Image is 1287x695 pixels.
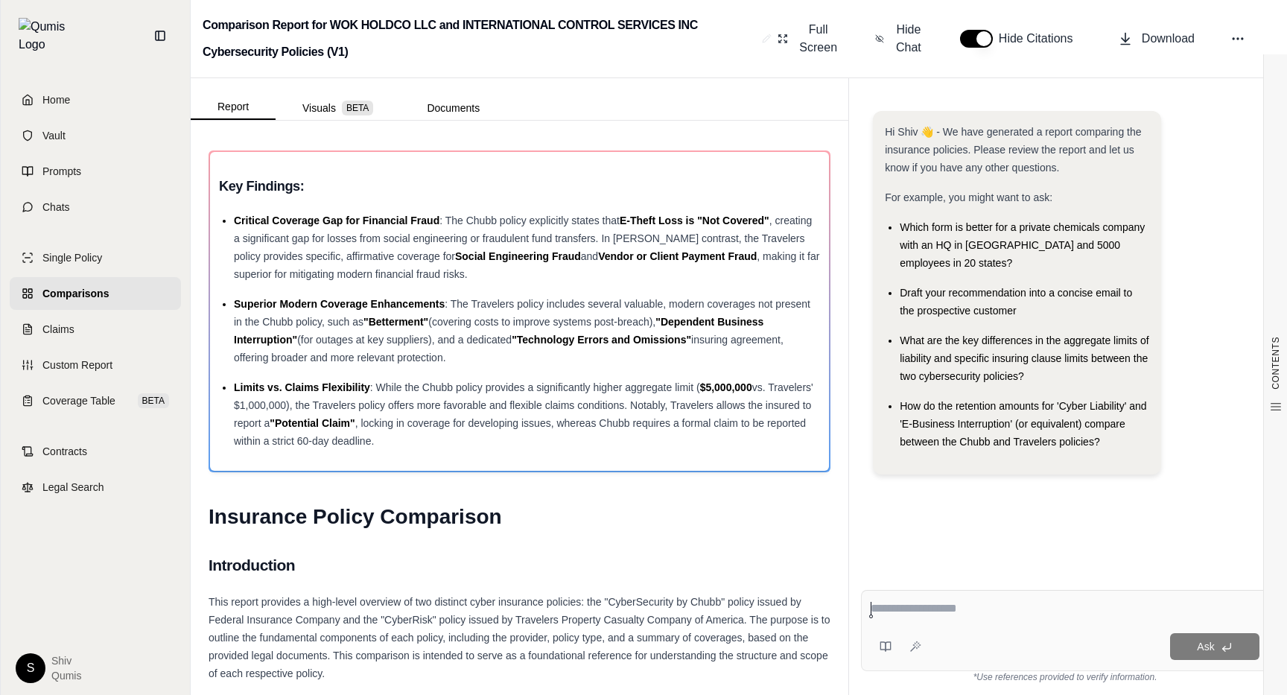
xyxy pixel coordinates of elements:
[1170,633,1259,660] button: Ask
[900,287,1132,317] span: Draft your recommendation into a concise email to the prospective customer
[428,316,655,328] span: (covering costs to improve systems post-breach),
[370,381,700,393] span: : While the Chubb policy provides a significantly higher aggregate limit (
[209,550,830,581] h2: Introduction
[19,18,74,54] img: Qumis Logo
[10,119,181,152] a: Vault
[10,349,181,381] a: Custom Report
[148,24,172,48] button: Collapse sidebar
[203,12,756,66] h2: Comparison Report for WOK HOLDCO LLC and INTERNATIONAL CONTROL SERVICES INC Cybersecurity Policie...
[51,653,81,668] span: Shiv
[885,126,1141,174] span: Hi Shiv 👋 - We have generated a report comparing the insurance policies. Please review the report...
[276,96,400,120] button: Visuals
[10,313,181,346] a: Claims
[42,444,87,459] span: Contracts
[10,384,181,417] a: Coverage TableBETA
[234,381,813,429] span: vs. Travelers' $1,000,000), the Travelers policy offers more favorable and flexible claims condit...
[42,250,102,265] span: Single Policy
[42,200,70,215] span: Chats
[900,400,1146,448] span: How do the retention amounts for 'Cyber Liability' and 'E-Business Interruption' (or equivalent) ...
[772,15,845,63] button: Full Screen
[869,15,930,63] button: Hide Chat
[42,128,66,143] span: Vault
[42,393,115,408] span: Coverage Table
[1270,337,1282,390] span: CONTENTS
[42,92,70,107] span: Home
[10,471,181,504] a: Legal Search
[16,653,45,683] div: S
[42,358,112,372] span: Custom Report
[893,21,924,57] span: Hide Chat
[861,671,1269,683] div: *Use references provided to verify information.
[42,322,74,337] span: Claims
[42,286,109,301] span: Comparisons
[209,496,830,538] h1: Insurance Policy Comparison
[342,101,373,115] span: BETA
[209,596,830,679] span: This report provides a high-level overview of two distinct cyber insurance policies: the "CyberSe...
[1197,641,1214,653] span: Ask
[42,164,81,179] span: Prompts
[455,250,581,262] span: Social Engineering Fraud
[512,334,691,346] span: "Technology Errors and Omissions"
[1112,24,1201,54] button: Download
[999,30,1082,48] span: Hide Citations
[10,277,181,310] a: Comparisons
[900,334,1148,382] span: What are the key differences in the aggregate limits of liability and specific insuring clause li...
[1142,30,1195,48] span: Download
[363,316,428,328] span: "Betterment"
[191,95,276,120] button: Report
[42,480,104,495] span: Legal Search
[51,668,81,683] span: Qumis
[234,215,439,226] span: Critical Coverage Gap for Financial Fraud
[234,298,445,310] span: Superior Modern Coverage Enhancements
[297,334,512,346] span: (for outages at key suppliers), and a dedicated
[10,155,181,188] a: Prompts
[10,83,181,116] a: Home
[700,381,752,393] span: $5,000,000
[400,96,506,120] button: Documents
[620,215,769,226] span: E-Theft Loss is "Not Covered"
[10,191,181,223] a: Chats
[900,221,1145,269] span: Which form is better for a private chemicals company with an HQ in [GEOGRAPHIC_DATA] and 5000 emp...
[138,393,169,408] span: BETA
[10,435,181,468] a: Contracts
[219,173,820,200] h3: Key Findings:
[234,417,806,447] span: , locking in coverage for developing issues, whereas Chubb requires a formal claim to be reported...
[598,250,757,262] span: Vendor or Client Payment Fraud
[885,191,1052,203] span: For example, you might want to ask:
[581,250,598,262] span: and
[234,215,812,262] span: , creating a significant gap for losses from social engineering or fraudulent fund transfers. In ...
[797,21,839,57] span: Full Screen
[10,241,181,274] a: Single Policy
[234,298,810,328] span: : The Travelers policy includes several valuable, modern coverages not present in the Chubb polic...
[270,417,355,429] span: "Potential Claim"
[439,215,620,226] span: : The Chubb policy explicitly states that
[234,381,370,393] span: Limits vs. Claims Flexibility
